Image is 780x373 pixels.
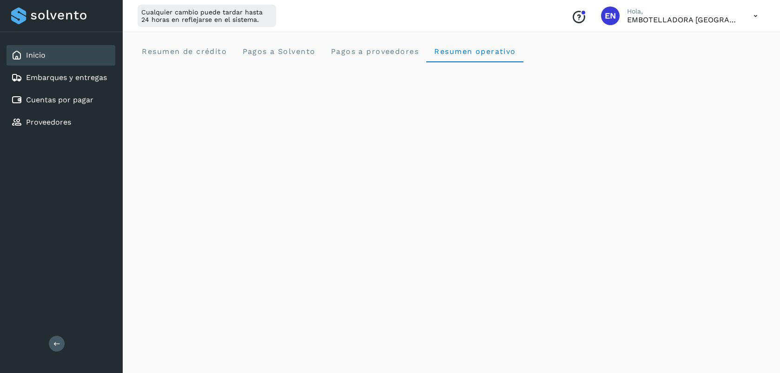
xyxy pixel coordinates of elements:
[330,47,419,56] span: Pagos a proveedores
[7,112,115,133] div: Proveedores
[434,47,516,56] span: Resumen operativo
[26,118,71,127] a: Proveedores
[26,51,46,60] a: Inicio
[141,47,227,56] span: Resumen de crédito
[138,5,276,27] div: Cualquier cambio puede tardar hasta 24 horas en reflejarse en el sistema.
[7,45,115,66] div: Inicio
[627,15,739,24] p: EMBOTELLADORA NIAGARA DE MEXICO
[26,95,93,104] a: Cuentas por pagar
[627,7,739,15] p: Hola,
[242,47,315,56] span: Pagos a Solvento
[7,90,115,110] div: Cuentas por pagar
[7,67,115,88] div: Embarques y entregas
[26,73,107,82] a: Embarques y entregas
